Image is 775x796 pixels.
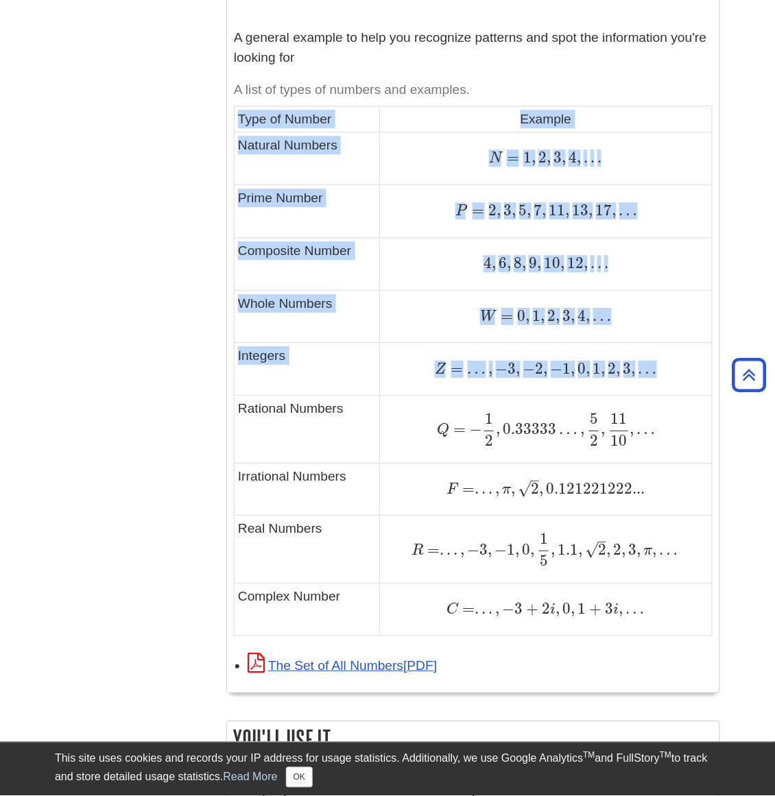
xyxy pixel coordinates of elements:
a: Link opens in new window [248,658,437,673]
span: 1.1 [555,540,578,559]
span: 2 [485,431,493,450]
span: . [486,479,493,498]
span: = [458,599,475,618]
span: , [551,540,555,559]
span: … [464,359,486,378]
span: … [591,306,612,325]
span: Z [435,362,446,377]
span: 11 [547,201,566,219]
span: , [617,359,621,378]
span: , [584,254,588,272]
td: Type of Number [235,106,380,132]
span: , [622,540,626,559]
span: , [488,540,492,559]
span: , [653,540,657,559]
span: , [544,359,548,378]
span: 2 [611,540,622,559]
span: 1 [519,148,532,167]
span: , [577,148,581,167]
span: . [601,254,608,272]
span: , [566,201,570,219]
span: π [500,482,512,497]
p: A general example to help you recognize patterns and spot the information you're looking for [234,28,713,68]
span: … [556,420,577,438]
span: , [527,201,532,219]
span: , [571,359,575,378]
span: 10 [611,431,628,450]
span: 1 [591,359,601,378]
span: … [634,420,656,438]
span: 2 [485,201,497,219]
span: W [480,309,497,324]
span: , [530,540,534,559]
span: − [548,359,563,378]
span: , [515,540,519,559]
span: 11 [611,409,628,428]
span: . [475,599,479,618]
span: . [440,540,444,559]
span: , [577,420,584,438]
span: , [540,479,544,498]
span: 2 [536,148,547,167]
span: 1 [575,599,586,618]
span: , [532,148,536,167]
span: 4 [484,254,492,272]
span: − [521,359,536,378]
span: √ [518,479,532,498]
span: , [586,359,591,378]
span: – [532,471,540,490]
span: , [496,420,500,438]
span: , [507,254,511,272]
span: 4 [566,148,577,167]
span: … [617,201,638,219]
span: . [451,540,457,559]
span: 10 [541,254,560,272]
span: N [489,151,503,166]
span: 3 [626,540,637,559]
span: 5 [590,409,598,428]
span: , [493,599,500,618]
span: 8 [511,254,522,272]
span: 3 [508,359,516,378]
span: = [423,540,440,559]
span: = [449,420,466,438]
span: … [657,540,678,559]
span: 17 [593,201,612,219]
h2: You'll use it... [227,721,719,758]
span: , [556,599,560,618]
span: 1 [530,306,541,325]
span: 13 [570,201,589,219]
span: = [446,359,463,378]
span: . [479,479,486,498]
span: , [493,479,500,498]
span: 7 [532,201,542,219]
span: 0.33333 [500,420,556,438]
span: = [468,201,484,219]
span: 0 [519,540,530,559]
span: … [623,599,645,618]
div: This site uses cookies and records your IP address for usage statistics. Additionally, we use Goo... [55,751,720,788]
span: , [612,201,617,219]
span: 3 [602,599,614,618]
span: 12 [564,254,584,272]
span: 3 [515,599,523,618]
a: Read More [223,771,277,782]
span: 2 [606,359,617,378]
span: − [466,420,482,438]
span: , [586,306,591,325]
span: 9 [526,254,537,272]
span: , [537,254,541,272]
span: , [601,420,605,438]
span: , [542,201,547,219]
a: Back to Top [728,365,772,384]
td: Real Numbers [235,516,380,583]
span: , [541,306,545,325]
span: 0 [514,306,526,325]
span: , [607,540,611,559]
span: 5 [540,551,548,570]
span: . [444,540,451,559]
span: = [458,479,475,498]
span: 2 [590,431,598,450]
span: . [475,479,479,498]
span: 1 [507,540,515,559]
